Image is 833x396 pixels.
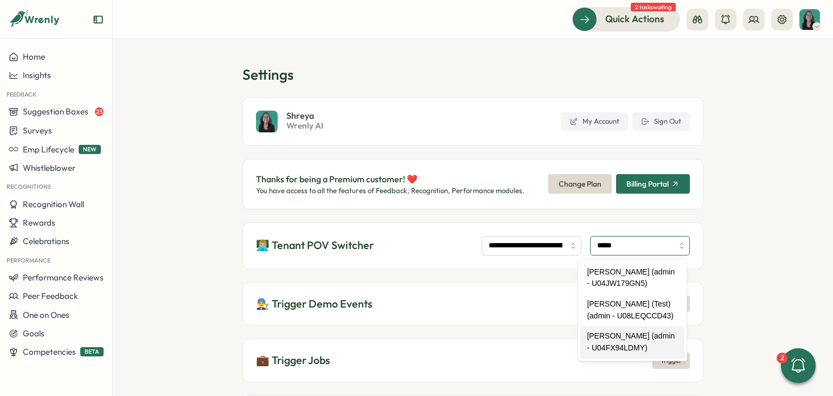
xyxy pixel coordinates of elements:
button: Billing Portal [616,174,690,194]
a: My Account [561,112,628,131]
span: Peer Feedback [23,291,78,301]
div: 2 [777,353,787,363]
span: Surveys [23,125,52,136]
button: 2 [781,348,816,383]
span: Home [23,52,45,62]
span: Whistleblower [23,163,75,173]
span: Competencies [23,347,76,357]
button: Quick Actions [572,7,680,31]
span: 2 tasks waiting [631,3,676,11]
p: Thanks for being a Premium customer! ❤️ [256,173,524,186]
span: One on Ones [23,310,69,320]
div: [PERSON_NAME] (admin - U04JW179GN5) [580,262,684,294]
span: Sign Out [654,117,681,126]
span: BETA [80,347,104,356]
span: Goals [23,328,44,338]
p: You have access to all the features of Feedback, Recognition, Performance modules. [256,186,524,196]
span: My Account [582,117,619,126]
span: Emp Lifecycle [23,144,74,155]
span: Wrenly AI [286,120,323,132]
p: 👨🏼‍💻 Tenant POV Switcher [256,237,374,254]
span: Shreya [286,111,323,120]
span: NEW [79,145,101,154]
span: Quick Actions [605,12,664,26]
span: Celebrations [23,236,69,246]
p: 👨‍🔧 Trigger Demo Events [256,296,373,312]
img: Shreya [799,9,820,30]
button: Expand sidebar [93,14,104,25]
span: Billing Portal [626,180,669,188]
span: Suggestion Boxes [23,106,88,117]
button: Change Plan [548,174,612,194]
span: Recognition Wall [23,199,84,209]
span: Performance Reviews [23,272,104,283]
p: 💼 Trigger Jobs [256,352,330,369]
span: 23 [95,107,104,116]
div: [PERSON_NAME] (admin - U04FX94LDMY) [580,326,684,358]
button: Sign Out [632,112,690,131]
img: Shreya [256,111,278,132]
div: [PERSON_NAME] (Test) (admin - U08LEQCCD43) [580,294,684,326]
span: Insights [23,70,51,80]
span: Rewards [23,218,55,228]
h1: Settings [242,65,703,84]
span: Change Plan [559,175,601,193]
